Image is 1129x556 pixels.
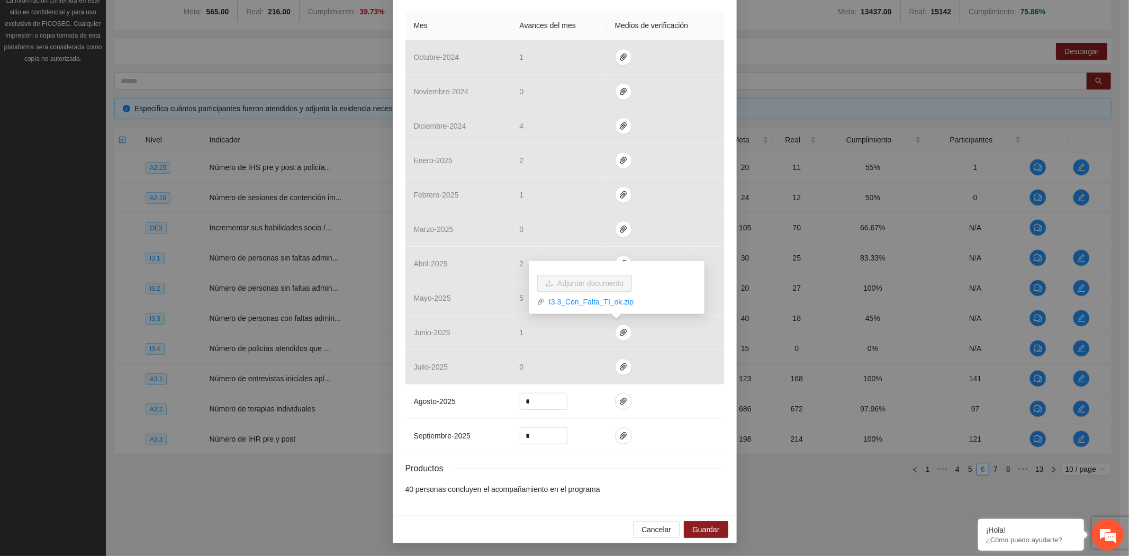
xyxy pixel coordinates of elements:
[520,156,524,165] span: 2
[616,53,631,61] span: paper-clip
[615,186,632,203] button: paper-clip
[616,363,631,371] span: paper-clip
[520,259,524,268] span: 2
[684,521,728,538] button: Guardar
[616,259,631,268] span: paper-clip
[616,432,631,440] span: paper-clip
[511,11,607,40] th: Avances del mes
[174,5,199,31] div: Minimizar ventana de chat en vivo
[537,298,545,306] span: paper-clip
[520,328,524,337] span: 1
[615,324,632,341] button: paper-clip
[405,11,511,40] th: Mes
[414,328,450,337] span: junio - 2025
[616,397,631,406] span: paper-clip
[616,225,631,234] span: paper-clip
[986,536,1076,544] p: ¿Cómo puedo ayudarte?
[545,296,696,308] a: I3.3_Con_Falta_TI_ok.zip
[414,259,448,268] span: abril - 2025
[537,275,632,292] button: uploadAdjuntar documento
[414,397,456,406] span: agosto - 2025
[414,87,469,96] span: noviembre - 2024
[405,483,724,495] li: 40 personas concluyen el acompañamiento en el programa
[616,87,631,96] span: paper-clip
[55,54,178,68] div: Chatee con nosotros ahora
[414,122,466,130] span: diciembre - 2024
[692,524,719,535] span: Guardar
[615,83,632,100] button: paper-clip
[986,526,1076,534] div: ¡Hola!
[414,294,451,302] span: mayo - 2025
[615,152,632,169] button: paper-clip
[414,363,448,371] span: julio - 2025
[642,524,671,535] span: Cancelar
[520,225,524,234] span: 0
[405,462,452,475] span: Productos
[616,122,631,130] span: paper-clip
[616,191,631,199] span: paper-clip
[520,53,524,61] span: 1
[615,49,632,66] button: paper-clip
[520,294,524,302] span: 5
[615,118,632,134] button: paper-clip
[615,255,632,272] button: paper-clip
[615,393,632,410] button: paper-clip
[615,358,632,375] button: paper-clip
[615,427,632,444] button: paper-clip
[537,279,632,288] span: uploadAdjuntar documento
[607,11,724,40] th: Medios de verificación
[414,225,454,234] span: marzo - 2025
[520,122,524,130] span: 4
[414,156,453,165] span: enero - 2025
[520,191,524,199] span: 1
[61,141,146,248] span: Estamos en línea.
[520,87,524,96] span: 0
[414,53,459,61] span: octubre - 2024
[633,521,680,538] button: Cancelar
[616,328,631,337] span: paper-clip
[414,191,459,199] span: febrero - 2025
[520,363,524,371] span: 0
[615,221,632,238] button: paper-clip
[616,156,631,165] span: paper-clip
[5,289,202,326] textarea: Escriba su mensaje y pulse “Intro”
[414,432,471,440] span: septiembre - 2025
